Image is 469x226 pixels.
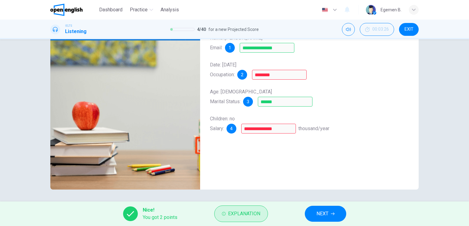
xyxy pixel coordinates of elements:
[208,26,259,33] span: for a new Projected Score
[50,40,200,190] img: Research
[143,206,177,214] span: Nice!
[228,209,260,218] span: Explanation
[97,4,125,15] button: Dashboard
[158,4,181,15] button: Analysis
[229,46,231,50] span: 1
[214,205,268,222] button: Explanation
[241,124,296,134] input: 24-36; 24 - 36; 24 to 36;
[298,126,329,131] span: thousand/year
[143,214,177,221] span: You got 2 points
[50,4,83,16] img: OpenEnglish logo
[247,100,249,104] span: 3
[360,23,394,36] button: 00:03:26
[405,27,413,32] span: EXIT
[127,4,156,15] button: Practice
[316,209,328,218] span: NEXT
[258,97,312,107] input: single
[381,6,401,13] div: Egemen B.
[99,6,122,13] span: Dashboard
[399,23,419,36] button: EXIT
[210,62,236,77] span: Date: [DATE] Occupation:
[50,4,97,16] a: OpenEnglish logo
[210,89,272,104] span: Age: [DEMOGRAPHIC_DATA] Marital Status:
[161,6,179,13] span: Analysis
[240,43,294,53] input: wglass@email.com
[230,126,233,131] span: 4
[360,23,394,36] div: Hide
[366,5,376,15] img: Profile picture
[241,73,243,77] span: 2
[210,116,235,131] span: Children: no Salary:
[252,70,307,80] input: civil servant
[305,206,346,222] button: NEXT
[130,6,148,13] span: Practice
[197,26,206,33] span: 4 / 40
[65,28,87,35] h1: Listening
[342,23,355,36] div: Mute
[321,8,329,12] img: en
[65,24,72,28] span: IELTS
[372,27,389,32] span: 00:03:26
